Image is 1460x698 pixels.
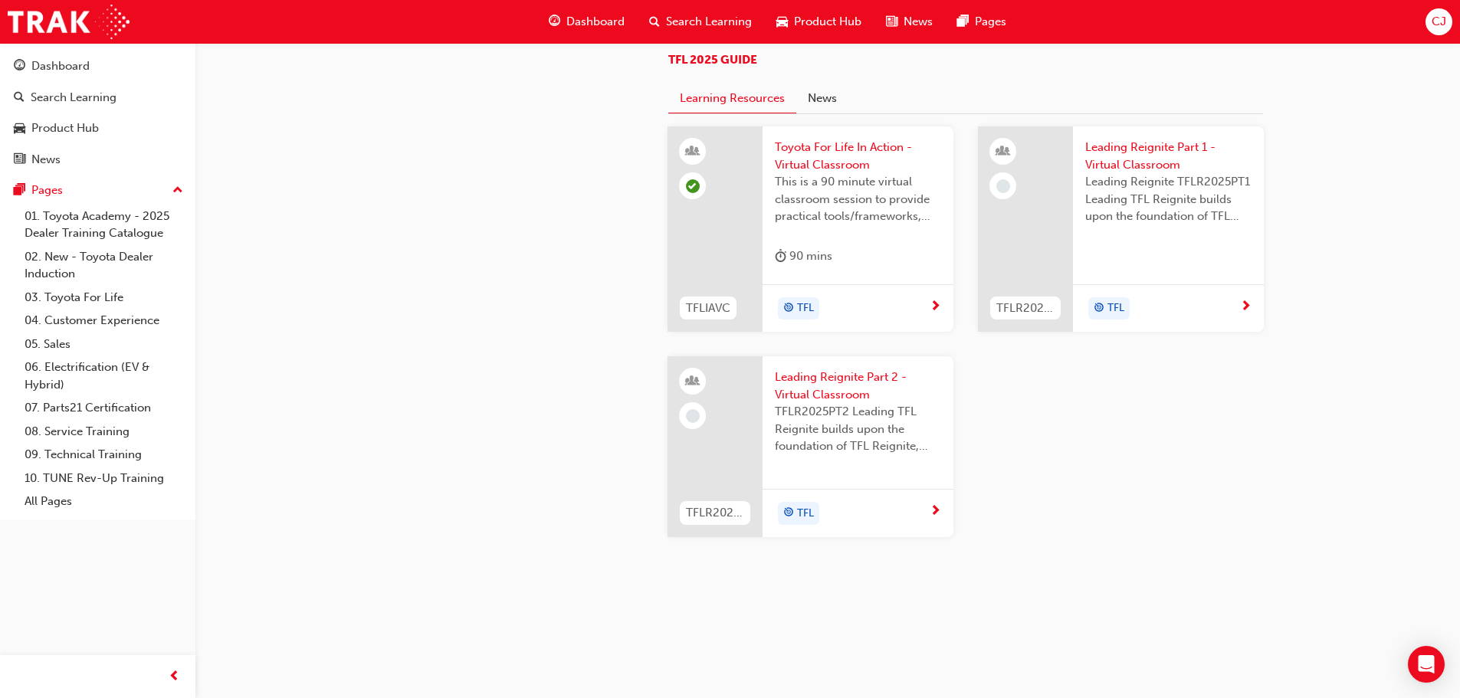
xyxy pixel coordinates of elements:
button: News [796,84,848,113]
span: search-icon [14,91,25,105]
a: 05. Sales [18,333,189,356]
button: DashboardSearch LearningProduct HubNews [6,49,189,176]
a: All Pages [18,490,189,513]
span: TFLR2025PT2 [686,504,744,522]
span: target-icon [783,503,794,523]
span: Search Learning [666,13,752,31]
span: This is a 90 minute virtual classroom session to provide practical tools/frameworks, behaviours a... [775,173,941,225]
a: 07. Parts21 Certification [18,396,189,420]
span: guage-icon [14,60,25,74]
span: target-icon [783,299,794,319]
span: up-icon [172,181,183,201]
button: Pages [6,176,189,205]
span: car-icon [776,12,788,31]
span: duration-icon [775,247,786,266]
span: TFLIAVC [686,300,730,317]
a: 03. Toyota For Life [18,286,189,310]
span: learningResourceType_INSTRUCTOR_LED-icon [998,142,1009,162]
span: Dashboard [566,13,625,31]
span: learningRecordVerb_NONE-icon [686,409,700,423]
span: pages-icon [14,184,25,198]
span: learningResourceType_INSTRUCTOR_LED-icon [687,142,698,162]
a: 08. Service Training [18,420,189,444]
span: prev-icon [169,667,180,687]
span: next-icon [930,505,941,519]
a: car-iconProduct Hub [764,6,874,38]
div: Search Learning [31,89,116,107]
span: next-icon [1240,300,1252,314]
span: CJ [1432,13,1446,31]
span: TFL [797,300,814,317]
a: News [6,146,189,174]
a: TFLIAVCToyota For Life In Action - Virtual ClassroomThis is a 90 minute virtual classroom session... [668,126,953,332]
span: Product Hub [794,13,861,31]
span: Pages [975,13,1006,31]
span: news-icon [14,153,25,167]
span: TFL [797,505,814,523]
a: TFLR2025PT2Leading Reignite Part 2 - Virtual ClassroomTFLR2025PT2 Leading TFL Reignite builds upo... [668,356,953,537]
div: Open Intercom Messenger [1408,646,1445,683]
span: news-icon [886,12,897,31]
a: 01. Toyota Academy - 2025 Dealer Training Catalogue [18,205,189,245]
span: TFLR2025PT1 [996,300,1055,317]
a: Dashboard [6,52,189,80]
span: guage-icon [549,12,560,31]
div: 90 mins [775,247,832,266]
div: Pages [31,182,63,199]
span: learningRecordVerb_ATTEND-icon [686,179,700,193]
img: Trak [8,5,130,39]
a: Search Learning [6,84,189,112]
span: learningRecordVerb_NONE-icon [996,179,1010,193]
a: 09. Technical Training [18,443,189,467]
span: pages-icon [957,12,969,31]
span: TFL [1107,300,1124,317]
a: 10. TUNE Rev-Up Training [18,467,189,490]
button: CJ [1426,8,1452,35]
span: search-icon [649,12,660,31]
div: Product Hub [31,120,99,137]
a: pages-iconPages [945,6,1019,38]
span: next-icon [930,300,941,314]
span: car-icon [14,122,25,136]
a: guage-iconDashboard [536,6,637,38]
a: TFL 2025 GUIDE [668,53,757,67]
span: target-icon [1094,299,1104,319]
a: 04. Customer Experience [18,309,189,333]
button: Learning Resources [668,84,796,114]
a: 06. Electrification (EV & Hybrid) [18,356,189,396]
span: Leading Reignite TFLR2025PT1 Leading TFL Reignite builds upon the foundation of TFL Reignite, rea... [1085,173,1252,225]
a: Product Hub [6,114,189,143]
span: TFLR2025PT2 Leading TFL Reignite builds upon the foundation of TFL Reignite, reaffirming our comm... [775,403,941,455]
a: news-iconNews [874,6,945,38]
span: Toyota For Life In Action - Virtual Classroom [775,139,941,173]
a: 02. New - Toyota Dealer Induction [18,245,189,286]
a: search-iconSearch Learning [637,6,764,38]
a: TFLR2025PT1Leading Reignite Part 1 - Virtual ClassroomLeading Reignite TFLR2025PT1 Leading TFL Re... [978,126,1264,332]
span: Leading Reignite Part 2 - Virtual Classroom [775,369,941,403]
span: learningResourceType_INSTRUCTOR_LED-icon [687,372,698,392]
div: Dashboard [31,57,90,75]
span: Leading Reignite Part 1 - Virtual Classroom [1085,139,1252,173]
span: News [904,13,933,31]
div: News [31,151,61,169]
